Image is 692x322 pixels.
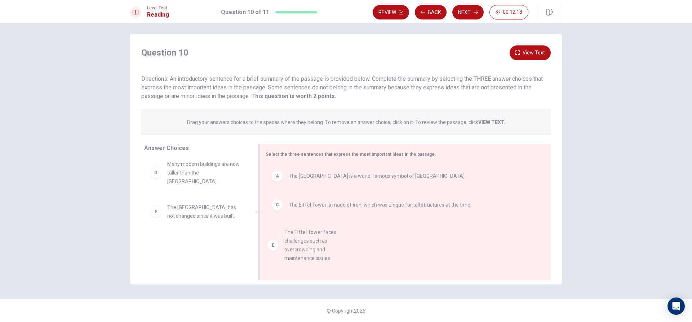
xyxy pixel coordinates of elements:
span: © Copyright 2025 [327,308,365,314]
button: Back [415,5,447,19]
strong: This question is worth 2 points. [250,93,336,100]
span: Level Test [147,5,169,10]
span: Select the three sentences that express the most important ideas in the passage. [266,152,436,157]
h1: Reading [147,10,169,19]
strong: VIEW TEXT. [478,119,505,125]
div: Open Intercom Messenger [667,297,685,315]
span: Directions: An introductory sentence for a brief summary of the passage is provided below. Comple... [141,75,543,100]
button: Review [373,5,409,19]
button: 00:12:18 [489,5,528,19]
p: Drag your answers choices to the spaces where they belong. To remove an answer choice, click on i... [187,119,505,125]
button: View Text [510,45,551,60]
h4: Question 10 [141,47,188,58]
span: Answer Choices [144,145,189,151]
h1: Question 10 of 11 [221,8,269,17]
button: Next [452,5,484,19]
span: 00:12:18 [503,9,522,15]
